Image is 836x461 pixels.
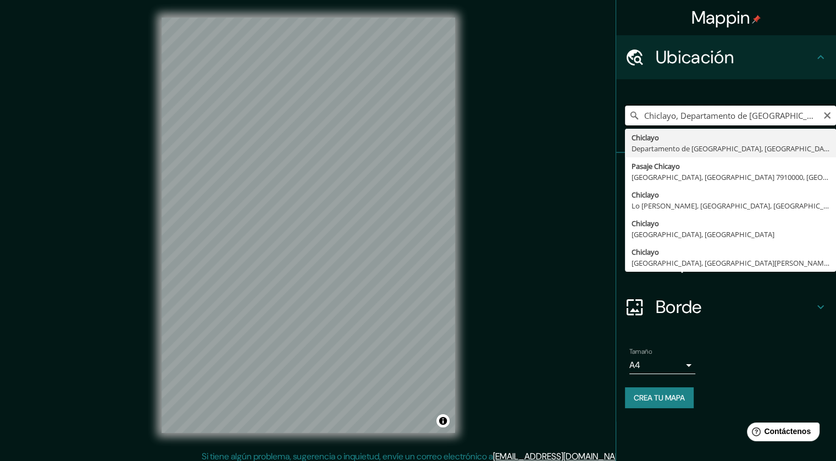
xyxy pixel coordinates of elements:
font: [GEOGRAPHIC_DATA], [GEOGRAPHIC_DATA] [632,229,774,239]
font: Pasaje Chicayo [632,161,680,171]
font: Chiclayo [632,218,659,228]
font: Chiclayo [632,190,659,200]
font: Borde [656,295,702,319]
div: A4 [629,356,695,374]
div: Borde [616,285,836,329]
img: pin-icon.png [752,15,761,24]
font: Crea tu mapa [634,393,685,403]
font: Departamento de [GEOGRAPHIC_DATA], [GEOGRAPHIC_DATA] [632,144,834,153]
canvas: Mapa [162,18,455,433]
iframe: Lanzador de widgets de ayuda [738,418,824,449]
button: Activar o desactivar atribución [436,414,450,427]
font: Ubicación [656,46,734,69]
font: Tamaño [629,347,652,356]
div: Disposición [616,241,836,285]
font: A4 [629,359,640,371]
button: Claro [823,109,832,120]
input: Elige tu ciudad o zona [625,106,836,125]
div: Estilo [616,197,836,241]
font: Chiclayo [632,133,659,142]
div: Patas [616,153,836,197]
font: Chiclayo [632,247,659,257]
font: Mappin [691,6,750,29]
button: Crea tu mapa [625,387,694,408]
div: Ubicación [616,35,836,79]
